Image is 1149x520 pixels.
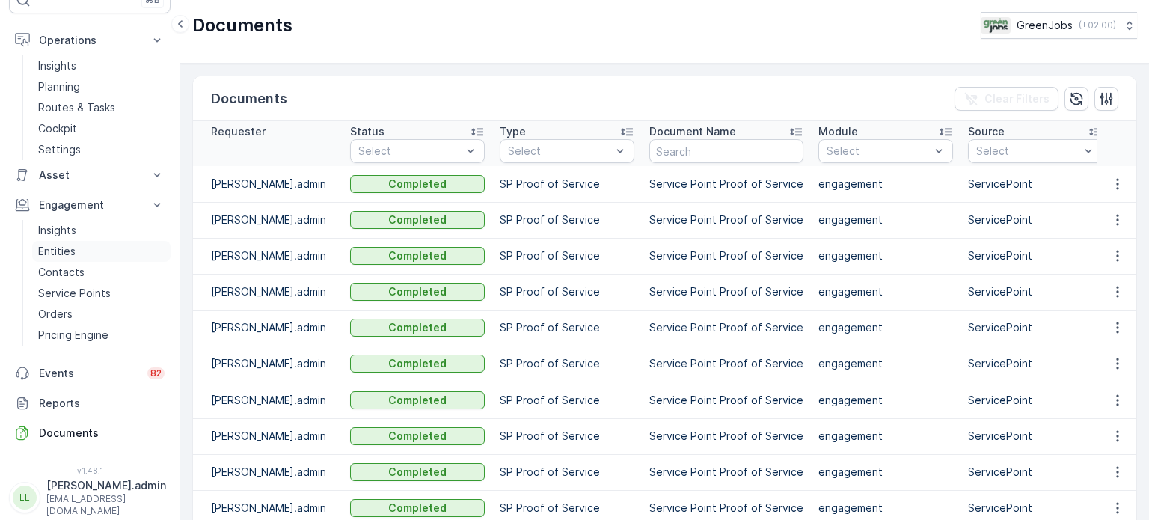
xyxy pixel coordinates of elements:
[811,310,960,346] td: engagement
[960,346,1110,382] td: ServicePoint
[9,466,171,475] span: v 1.48.1
[968,124,1005,139] p: Source
[193,454,343,490] td: [PERSON_NAME].admin
[500,124,526,139] p: Type
[981,17,1011,34] img: Green_Jobs_Logo.png
[38,244,76,259] p: Entities
[39,198,141,212] p: Engagement
[38,286,111,301] p: Service Points
[9,358,171,388] a: Events82
[388,501,447,516] p: Completed
[38,142,81,157] p: Settings
[32,118,171,139] a: Cockpit
[649,139,803,163] input: Search
[649,124,736,139] p: Document Name
[211,88,287,109] p: Documents
[960,274,1110,310] td: ServicePoint
[811,238,960,274] td: engagement
[960,166,1110,202] td: ServicePoint
[350,283,485,301] button: Completed
[9,388,171,418] a: Reports
[642,454,811,490] td: Service Point Proof of Service
[811,346,960,382] td: engagement
[9,418,171,448] a: Documents
[492,454,642,490] td: SP Proof of Service
[32,262,171,283] a: Contacts
[193,418,343,454] td: [PERSON_NAME].admin
[1017,18,1073,33] p: GreenJobs
[193,238,343,274] td: [PERSON_NAME].admin
[38,223,76,238] p: Insights
[388,356,447,371] p: Completed
[32,139,171,160] a: Settings
[32,283,171,304] a: Service Points
[960,310,1110,346] td: ServicePoint
[39,366,138,381] p: Events
[193,166,343,202] td: [PERSON_NAME].admin
[9,25,171,55] button: Operations
[9,160,171,190] button: Asset
[981,12,1137,39] button: GreenJobs(+02:00)
[193,382,343,418] td: [PERSON_NAME].admin
[350,247,485,265] button: Completed
[960,202,1110,238] td: ServicePoint
[492,166,642,202] td: SP Proof of Service
[492,238,642,274] td: SP Proof of Service
[811,454,960,490] td: engagement
[976,144,1079,159] p: Select
[350,463,485,481] button: Completed
[388,284,447,299] p: Completed
[984,91,1050,106] p: Clear Filters
[642,346,811,382] td: Service Point Proof of Service
[642,238,811,274] td: Service Point Proof of Service
[818,124,858,139] p: Module
[193,346,343,382] td: [PERSON_NAME].admin
[38,100,115,115] p: Routes & Tasks
[32,241,171,262] a: Entities
[811,202,960,238] td: engagement
[642,418,811,454] td: Service Point Proof of Service
[39,396,165,411] p: Reports
[350,355,485,373] button: Completed
[492,382,642,418] td: SP Proof of Service
[9,478,171,517] button: LL[PERSON_NAME].admin[EMAIL_ADDRESS][DOMAIN_NAME]
[492,310,642,346] td: SP Proof of Service
[811,274,960,310] td: engagement
[388,429,447,444] p: Completed
[39,33,141,48] p: Operations
[960,418,1110,454] td: ServicePoint
[38,328,108,343] p: Pricing Engine
[811,382,960,418] td: engagement
[388,320,447,335] p: Completed
[827,144,930,159] p: Select
[358,144,462,159] p: Select
[350,211,485,229] button: Completed
[46,478,166,493] p: [PERSON_NAME].admin
[960,454,1110,490] td: ServicePoint
[388,393,447,408] p: Completed
[388,212,447,227] p: Completed
[811,418,960,454] td: engagement
[350,499,485,517] button: Completed
[492,202,642,238] td: SP Proof of Service
[211,124,266,139] p: Requester
[350,391,485,409] button: Completed
[32,55,171,76] a: Insights
[492,418,642,454] td: SP Proof of Service
[642,202,811,238] td: Service Point Proof of Service
[38,79,80,94] p: Planning
[39,426,165,441] p: Documents
[193,310,343,346] td: [PERSON_NAME].admin
[642,166,811,202] td: Service Point Proof of Service
[38,58,76,73] p: Insights
[32,97,171,118] a: Routes & Tasks
[811,166,960,202] td: engagement
[1079,19,1116,31] p: ( +02:00 )
[32,220,171,241] a: Insights
[492,274,642,310] td: SP Proof of Service
[32,325,171,346] a: Pricing Engine
[642,310,811,346] td: Service Point Proof of Service
[960,382,1110,418] td: ServicePoint
[350,175,485,193] button: Completed
[38,121,77,136] p: Cockpit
